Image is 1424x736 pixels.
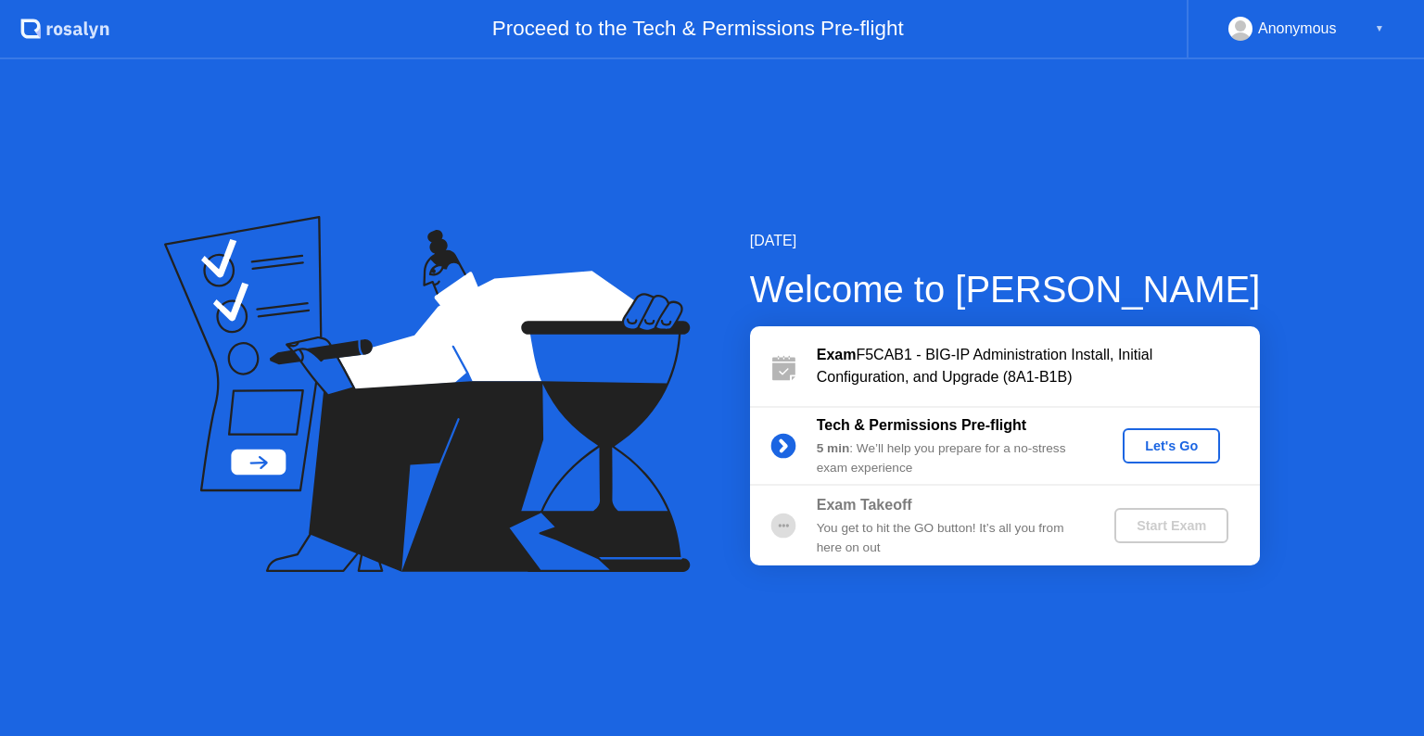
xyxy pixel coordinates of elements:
button: Let's Go [1123,428,1220,463]
b: Exam Takeoff [817,497,912,513]
button: Start Exam [1114,508,1228,543]
b: Tech & Permissions Pre-flight [817,417,1026,433]
div: ▼ [1375,17,1384,41]
b: 5 min [817,441,850,455]
div: Welcome to [PERSON_NAME] [750,261,1261,317]
b: Exam [817,347,857,362]
div: F5CAB1 - BIG-IP Administration Install, Initial Configuration, and Upgrade (8A1-B1B) [817,344,1260,388]
div: You get to hit the GO button! It’s all you from here on out [817,519,1084,557]
div: Let's Go [1130,438,1213,453]
div: [DATE] [750,230,1261,252]
div: : We’ll help you prepare for a no-stress exam experience [817,439,1084,477]
div: Start Exam [1122,518,1221,533]
div: Anonymous [1258,17,1337,41]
